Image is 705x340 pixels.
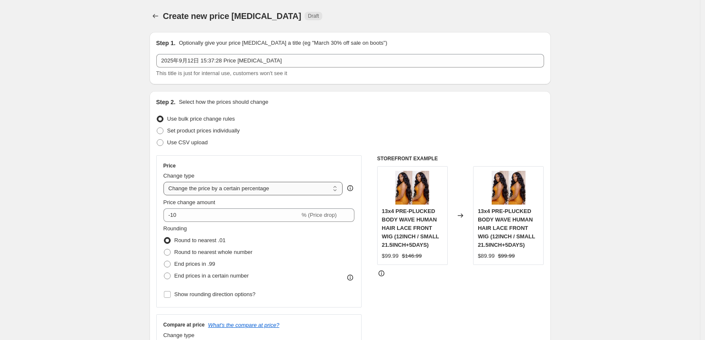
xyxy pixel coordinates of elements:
strike: $146.99 [402,252,422,260]
input: 30% off holiday sale [156,54,544,67]
span: Round to nearest whole number [174,249,253,255]
div: help [346,184,354,192]
strike: $99.99 [498,252,515,260]
span: Round to nearest .01 [174,237,226,243]
span: Change type [163,173,195,179]
span: Use bulk price change rules [167,116,235,122]
span: Show rounding direction options? [174,291,256,297]
span: Change type [163,332,195,338]
span: Create new price [MEDICAL_DATA] [163,11,302,21]
span: Price change amount [163,199,215,205]
img: 13x4-pre-plucked-body-wave-human-hair-lace-front-wig-280_80x.jpg [395,171,429,205]
span: 13x4 PRE-PLUCKED BODY WAVE HUMAN HAIR LACE FRONT WIG (12INCH / SMALL 21.5INCH+5DAYS) [382,208,439,248]
span: This title is just for internal use, customers won't see it [156,70,287,76]
span: Use CSV upload [167,139,208,146]
span: End prices in .99 [174,261,215,267]
img: 13x4-pre-plucked-body-wave-human-hair-lace-front-wig-280_80x.jpg [492,171,525,205]
span: Set product prices individually [167,127,240,134]
span: % (Price drop) [302,212,337,218]
span: Draft [308,13,319,19]
h3: Price [163,162,176,169]
span: 13x4 PRE-PLUCKED BODY WAVE HUMAN HAIR LACE FRONT WIG (12INCH / SMALL 21.5INCH+5DAYS) [478,208,535,248]
div: $89.99 [478,252,495,260]
span: End prices in a certain number [174,273,249,279]
p: Select how the prices should change [179,98,268,106]
span: Rounding [163,225,187,232]
h3: Compare at price [163,321,205,328]
p: Optionally give your price [MEDICAL_DATA] a title (eg "March 30% off sale on boots") [179,39,387,47]
button: Price change jobs [150,10,161,22]
input: -15 [163,208,300,222]
button: What's the compare at price? [208,322,280,328]
h2: Step 1. [156,39,176,47]
h2: Step 2. [156,98,176,106]
div: $99.99 [382,252,399,260]
h6: STOREFRONT EXAMPLE [377,155,544,162]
